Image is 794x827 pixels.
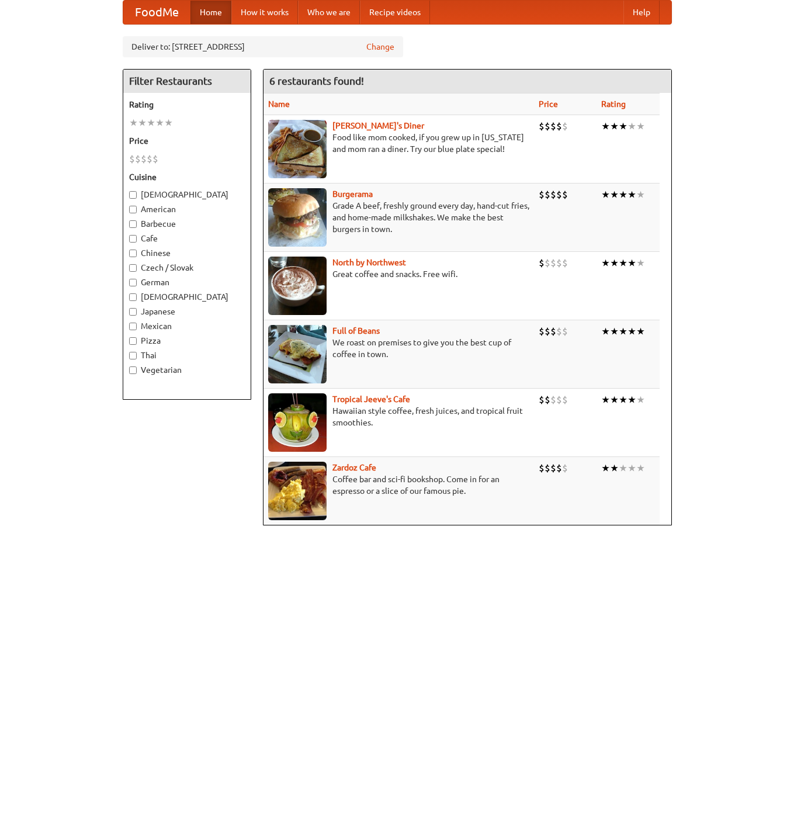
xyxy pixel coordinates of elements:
[129,306,245,317] label: Japanese
[636,325,645,338] li: ★
[129,235,137,243] input: Cafe
[268,325,327,383] img: beans.jpg
[610,120,619,133] li: ★
[562,462,568,475] li: $
[601,462,610,475] li: ★
[123,36,403,57] div: Deliver to: [STREET_ADDRESS]
[129,135,245,147] h5: Price
[539,120,545,133] li: $
[135,153,141,165] li: $
[129,116,138,129] li: ★
[129,250,137,257] input: Chinese
[332,463,376,472] a: Zardoz Cafe
[627,393,636,406] li: ★
[129,320,245,332] label: Mexican
[545,462,550,475] li: $
[123,1,190,24] a: FoodMe
[129,264,137,272] input: Czech / Slovak
[550,462,556,475] li: $
[129,335,245,347] label: Pizza
[332,121,424,130] a: [PERSON_NAME]'s Diner
[268,337,529,360] p: We roast on premises to give you the best cup of coffee in town.
[539,257,545,269] li: $
[539,325,545,338] li: $
[556,188,562,201] li: $
[129,279,137,286] input: German
[332,258,406,267] a: North by Northwest
[556,325,562,338] li: $
[268,462,327,520] img: zardoz.jpg
[562,120,568,133] li: $
[332,326,380,335] b: Full of Beans
[129,262,245,274] label: Czech / Slovak
[129,276,245,288] label: German
[619,462,627,475] li: ★
[366,41,394,53] a: Change
[627,462,636,475] li: ★
[190,1,231,24] a: Home
[332,395,410,404] a: Tropical Jeeve's Cafe
[129,293,137,301] input: [DEMOGRAPHIC_DATA]
[129,352,137,359] input: Thai
[129,171,245,183] h5: Cuisine
[545,120,550,133] li: $
[129,189,245,200] label: [DEMOGRAPHIC_DATA]
[268,268,529,280] p: Great coffee and snacks. Free wifi.
[619,393,627,406] li: ★
[268,132,529,155] p: Food like mom cooked, if you grew up in [US_STATE] and mom ran a diner. Try our blue plate special!
[610,188,619,201] li: ★
[610,325,619,338] li: ★
[129,291,245,303] label: [DEMOGRAPHIC_DATA]
[545,257,550,269] li: $
[539,99,558,109] a: Price
[619,120,627,133] li: ★
[129,366,137,374] input: Vegetarian
[269,75,364,86] ng-pluralize: 6 restaurants found!
[129,337,137,345] input: Pizza
[360,1,430,24] a: Recipe videos
[123,70,251,93] h4: Filter Restaurants
[550,257,556,269] li: $
[539,188,545,201] li: $
[627,120,636,133] li: ★
[556,120,562,133] li: $
[147,116,155,129] li: ★
[562,325,568,338] li: $
[268,188,327,247] img: burgerama.jpg
[129,203,245,215] label: American
[268,120,327,178] img: sallys.jpg
[601,188,610,201] li: ★
[129,206,137,213] input: American
[147,153,152,165] li: $
[332,189,373,199] a: Burgerama
[610,462,619,475] li: ★
[155,116,164,129] li: ★
[550,120,556,133] li: $
[268,99,290,109] a: Name
[601,120,610,133] li: ★
[141,153,147,165] li: $
[545,393,550,406] li: $
[556,462,562,475] li: $
[601,393,610,406] li: ★
[601,325,610,338] li: ★
[556,393,562,406] li: $
[562,188,568,201] li: $
[539,462,545,475] li: $
[562,393,568,406] li: $
[610,257,619,269] li: ★
[619,188,627,201] li: ★
[545,325,550,338] li: $
[268,393,327,452] img: jeeves.jpg
[619,325,627,338] li: ★
[627,325,636,338] li: ★
[610,393,619,406] li: ★
[550,393,556,406] li: $
[231,1,298,24] a: How it works
[129,323,137,330] input: Mexican
[601,99,626,109] a: Rating
[550,325,556,338] li: $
